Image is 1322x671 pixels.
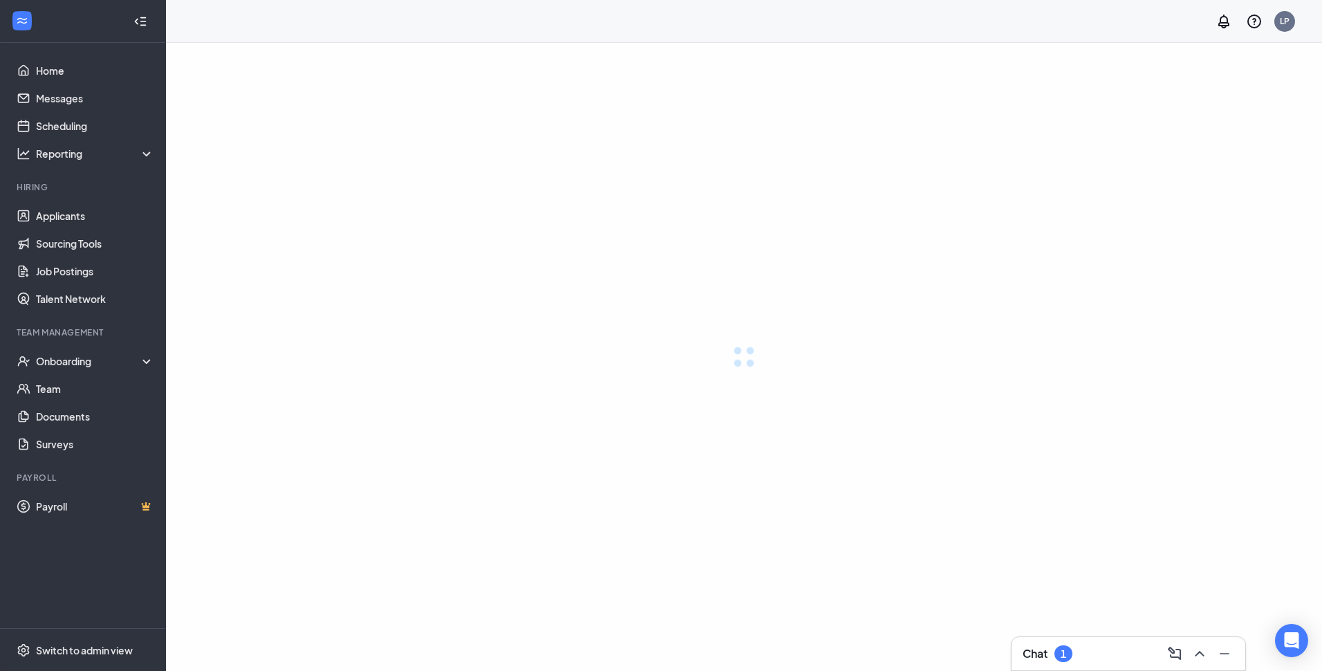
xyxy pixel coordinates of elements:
[1216,645,1233,662] svg: Minimize
[1166,645,1183,662] svg: ComposeMessage
[36,643,133,657] div: Switch to admin view
[36,354,155,368] div: Onboarding
[36,403,154,430] a: Documents
[17,147,30,160] svg: Analysis
[36,285,154,313] a: Talent Network
[36,112,154,140] a: Scheduling
[17,643,30,657] svg: Settings
[15,14,29,28] svg: WorkstreamLogo
[36,147,155,160] div: Reporting
[1216,13,1232,30] svg: Notifications
[17,181,151,193] div: Hiring
[36,430,154,458] a: Surveys
[36,230,154,257] a: Sourcing Tools
[36,202,154,230] a: Applicants
[133,15,147,28] svg: Collapse
[17,354,30,368] svg: UserCheck
[36,375,154,403] a: Team
[1162,643,1184,665] button: ComposeMessage
[1275,624,1308,657] div: Open Intercom Messenger
[1280,15,1290,27] div: LP
[36,493,154,520] a: PayrollCrown
[36,84,154,112] a: Messages
[1212,643,1234,665] button: Minimize
[17,327,151,338] div: Team Management
[17,472,151,484] div: Payroll
[36,257,154,285] a: Job Postings
[1023,646,1048,661] h3: Chat
[36,57,154,84] a: Home
[1187,643,1209,665] button: ChevronUp
[1191,645,1208,662] svg: ChevronUp
[1246,13,1263,30] svg: QuestionInfo
[1061,648,1066,660] div: 1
